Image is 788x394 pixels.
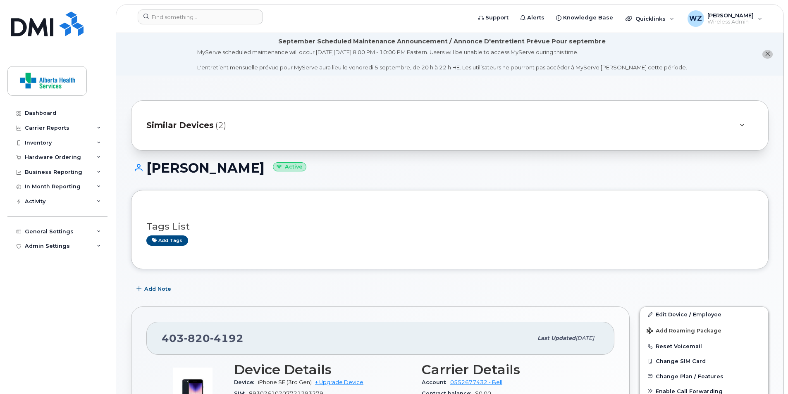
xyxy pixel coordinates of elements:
[762,50,773,59] button: close notification
[210,332,244,344] span: 4192
[640,354,768,368] button: Change SIM Card
[315,379,363,385] a: + Upgrade Device
[422,379,450,385] span: Account
[197,48,687,71] div: MyServe scheduled maintenance will occur [DATE][DATE] 8:00 PM - 10:00 PM Eastern. Users will be u...
[144,285,171,293] span: Add Note
[575,335,594,341] span: [DATE]
[234,362,412,377] h3: Device Details
[162,332,244,344] span: 403
[146,119,214,131] span: Similar Devices
[131,282,178,297] button: Add Note
[640,322,768,339] button: Add Roaming Package
[640,307,768,322] a: Edit Device / Employee
[278,37,606,46] div: September Scheduled Maintenance Announcement / Annonce D'entretient Prévue Pour septembre
[215,119,226,131] span: (2)
[647,328,721,335] span: Add Roaming Package
[146,235,188,246] a: Add tags
[640,339,768,354] button: Reset Voicemail
[656,388,723,394] span: Enable Call Forwarding
[450,379,502,385] a: 0552677432 - Bell
[273,162,306,172] small: Active
[234,379,258,385] span: Device
[537,335,575,341] span: Last updated
[422,362,599,377] h3: Carrier Details
[656,373,724,379] span: Change Plan / Features
[640,369,768,384] button: Change Plan / Features
[146,221,753,232] h3: Tags List
[258,379,312,385] span: iPhone SE (3rd Gen)
[131,161,769,175] h1: [PERSON_NAME]
[184,332,210,344] span: 820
